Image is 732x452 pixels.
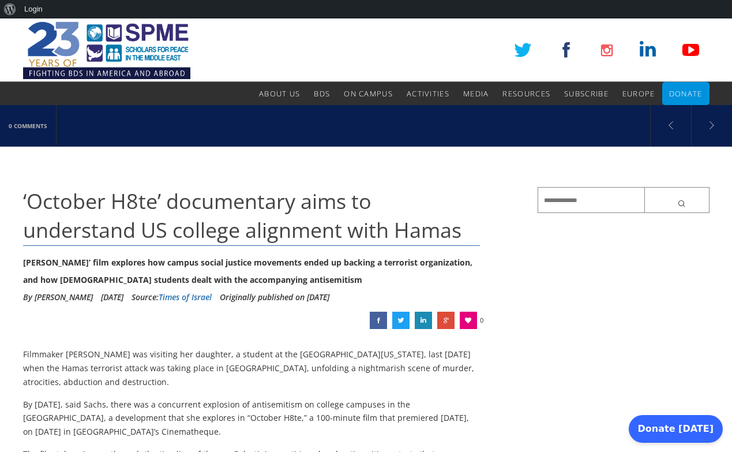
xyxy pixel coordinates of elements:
[502,88,550,99] span: Resources
[564,82,609,105] a: Subscribe
[669,88,703,99] span: Donate
[502,82,550,105] a: Resources
[132,289,212,306] div: Source:
[23,348,481,389] p: Filmmaker [PERSON_NAME] was visiting her daughter, a student at the [GEOGRAPHIC_DATA][US_STATE], ...
[407,82,449,105] a: Activities
[392,312,410,329] a: ‘October H8te’ documentary aims to understand US college alignment with Hamas
[407,88,449,99] span: Activities
[344,82,393,105] a: On Campus
[159,292,212,302] a: Times of Israel
[23,187,461,244] span: ‘October H8te’ documentary aims to understand US college alignment with Hamas
[437,312,455,329] a: ‘October H8te’ documentary aims to understand US college alignment with Hamas
[101,289,123,306] li: [DATE]
[314,82,330,105] a: BDS
[480,312,483,329] span: 0
[564,88,609,99] span: Subscribe
[344,88,393,99] span: On Campus
[370,312,387,329] a: ‘October H8te’ documentary aims to understand US college alignment with Hamas
[415,312,432,329] a: ‘October H8te’ documentary aims to understand US college alignment with Hamas
[622,88,655,99] span: Europe
[23,254,481,289] div: [PERSON_NAME]’ film explores how campus social justice movements ended up backing a terrorist org...
[463,88,489,99] span: Media
[463,82,489,105] a: Media
[23,289,93,306] li: By [PERSON_NAME]
[314,88,330,99] span: BDS
[622,82,655,105] a: Europe
[259,82,300,105] a: About Us
[259,88,300,99] span: About Us
[220,289,329,306] li: Originally published on [DATE]
[23,398,481,439] p: By [DATE], said Sachs, there was a concurrent explosion of antisemitism on college campuses in th...
[23,18,190,82] img: SPME
[669,82,703,105] a: Donate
